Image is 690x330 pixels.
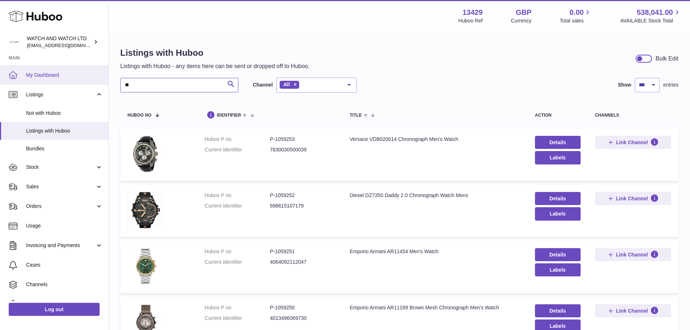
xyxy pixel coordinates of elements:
strong: GBP [516,8,531,17]
a: Details [535,304,581,317]
h1: Listings with Huboo [120,47,310,59]
span: Usage [26,222,103,229]
span: AVAILABLE Stock Total [620,17,681,24]
span: Link Channel [616,251,648,258]
span: Listings with Huboo [26,128,103,134]
dt: Huboo P no [205,192,270,199]
span: title [350,113,361,118]
div: Versace VDB020014 Chronograph Men's Watch [350,136,520,143]
dt: Current identifier [205,146,270,153]
dd: P-1059252 [270,192,335,199]
button: Link Channel [595,304,671,317]
div: Huboo Ref [459,17,483,24]
img: Diesel DZ7350 Daddy 2.0 Chronograph Watch Mens [127,192,164,228]
dd: 4013496069730 [270,315,335,322]
button: Labels [535,263,581,276]
a: Details [535,248,581,261]
span: Invoicing and Payments [26,242,95,249]
span: All [283,82,290,87]
dt: Current identifier [205,259,270,266]
dd: 698615107179 [270,202,335,209]
span: Bundles [26,145,103,152]
div: action [535,113,581,118]
label: Show [618,82,631,88]
div: channels [595,113,671,118]
span: Sales [26,183,95,190]
button: Labels [535,207,581,220]
dt: Current identifier [205,202,270,209]
dt: Huboo P no [205,136,270,143]
span: Cases [26,262,103,268]
button: Link Channel [595,136,671,149]
dt: Huboo P no [205,304,270,311]
div: Emporio Armani AR11454 Men's Watch [350,248,520,255]
div: Bulk Edit [656,55,678,63]
span: Link Channel [616,308,648,314]
span: Huboo no [127,113,151,118]
a: Log out [9,303,100,316]
span: Orders [26,203,95,210]
button: Link Channel [595,192,671,205]
dt: Current identifier [205,315,270,322]
span: identifier [217,113,241,118]
img: Versace VDB020014 Chronograph Men's Watch [127,136,164,172]
img: Emporio Armani AR11454 Men's Watch [127,248,164,284]
a: Details [535,192,581,205]
div: WATCH AND WATCH LTD [27,35,92,49]
span: Not with Huboo [26,110,103,117]
span: Channels [26,281,103,288]
dd: P-1059251 [270,248,335,255]
span: Total sales [560,17,592,24]
dd: 7630030500039 [270,146,335,153]
img: internalAdmin-13429@internal.huboo.com [9,37,20,47]
dd: P-1059253 [270,136,335,143]
span: My Dashboard [26,72,103,79]
dt: Huboo P no [205,248,270,255]
button: Link Channel [595,248,671,261]
a: Details [535,136,581,149]
dd: P-1059250 [270,304,335,311]
span: Link Channel [616,139,648,146]
strong: 13429 [463,8,483,17]
span: Settings [26,301,103,308]
dd: 4064092112047 [270,259,335,266]
div: Emporio Armani AR11169 Brown Mesh Chronograph Men's Watch [350,304,520,311]
span: Listings [26,91,95,98]
span: entries [663,82,678,88]
p: Listings with Huboo - any items here can be sent or dropped off to Huboo. [120,62,310,70]
span: Stock [26,164,95,171]
span: [EMAIL_ADDRESS][DOMAIN_NAME] [27,42,106,48]
span: 538,041.00 [637,8,673,17]
button: Labels [535,151,581,164]
label: Channel [253,82,273,88]
span: Link Channel [616,195,648,202]
a: 0.00 Total sales [560,8,592,24]
span: 0.00 [570,8,584,17]
div: Currency [511,17,532,24]
a: 538,041.00 AVAILABLE Stock Total [620,8,681,24]
div: Diesel DZ7350 Daddy 2.0 Chronograph Watch Mens [350,192,520,199]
